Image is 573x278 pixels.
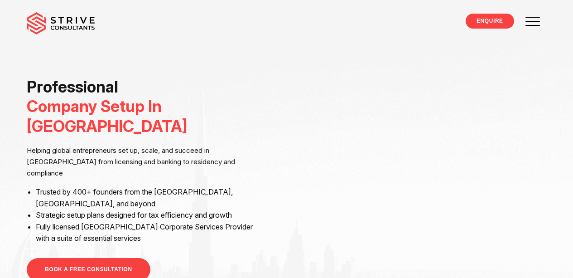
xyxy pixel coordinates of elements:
span: Company Setup In [GEOGRAPHIC_DATA] [27,97,187,135]
p: Helping global entrepreneurs set up, scale, and succeed in [GEOGRAPHIC_DATA] from licensing and b... [27,145,266,179]
iframe: <br /> [280,77,536,221]
a: ENQUIRE [466,14,514,29]
li: Trusted by 400+ founders from the [GEOGRAPHIC_DATA], [GEOGRAPHIC_DATA], and beyond [36,186,266,210]
li: Strategic setup plans designed for tax efficiency and growth [36,210,266,221]
img: main-logo.svg [27,12,95,35]
li: Fully licensed [GEOGRAPHIC_DATA] Corporate Services Provider with a suite of essential services [36,221,266,244]
h1: Professional [27,77,266,136]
